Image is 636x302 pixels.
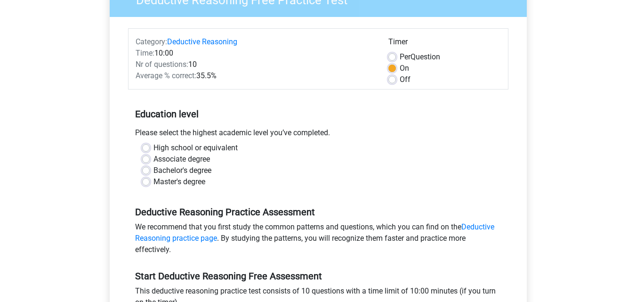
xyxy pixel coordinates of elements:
[135,206,501,218] h5: Deductive Reasoning Practice Assessment
[400,63,409,74] label: On
[136,49,154,57] span: Time:
[136,71,196,80] span: Average % correct:
[153,142,238,154] label: High school or equivalent
[129,70,381,82] div: 35.5%
[129,48,381,59] div: 10:00
[135,270,501,282] h5: Start Deductive Reasoning Free Assessment
[135,105,501,123] h5: Education level
[129,59,381,70] div: 10
[153,154,210,165] label: Associate degree
[153,165,211,176] label: Bachelor's degree
[167,37,237,46] a: Deductive Reasoning
[388,36,501,51] div: Timer
[400,74,411,85] label: Off
[400,51,440,63] label: Question
[128,221,508,259] div: We recommend that you first study the common patterns and questions, which you can find on the . ...
[136,60,188,69] span: Nr of questions:
[136,37,167,46] span: Category:
[400,52,411,61] span: Per
[128,127,508,142] div: Please select the highest academic level you’ve completed.
[153,176,205,188] label: Master's degree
